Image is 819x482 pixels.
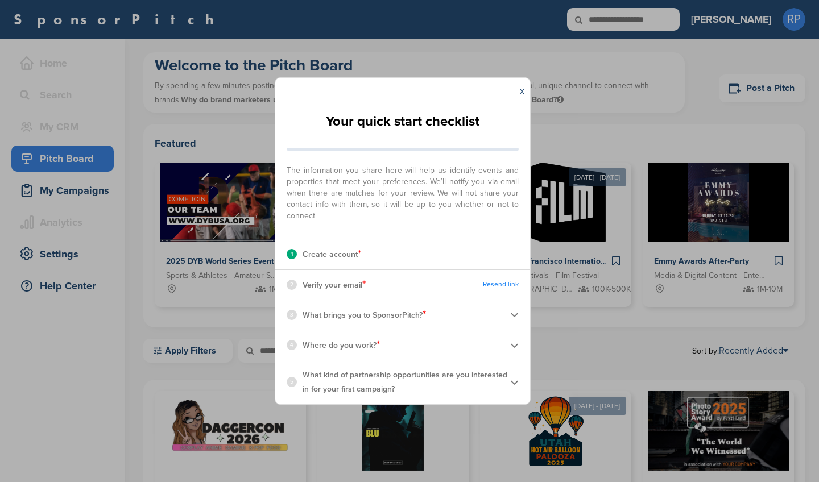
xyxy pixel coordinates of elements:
[287,280,297,290] div: 2
[287,249,297,259] div: 1
[510,310,519,319] img: Checklist arrow 2
[483,280,519,289] a: Resend link
[287,377,297,387] div: 5
[303,338,380,352] p: Where do you work?
[303,308,426,322] p: What brings you to SponsorPitch?
[510,341,519,350] img: Checklist arrow 2
[303,277,366,292] p: Verify your email
[520,85,524,97] a: x
[287,159,519,222] span: The information you share here will help us identify events and properties that meet your prefere...
[510,378,519,387] img: Checklist arrow 2
[287,340,297,350] div: 4
[287,310,297,320] div: 3
[303,368,510,396] p: What kind of partnership opportunities are you interested in for your first campaign?
[326,109,479,134] h2: Your quick start checklist
[303,247,361,261] p: Create account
